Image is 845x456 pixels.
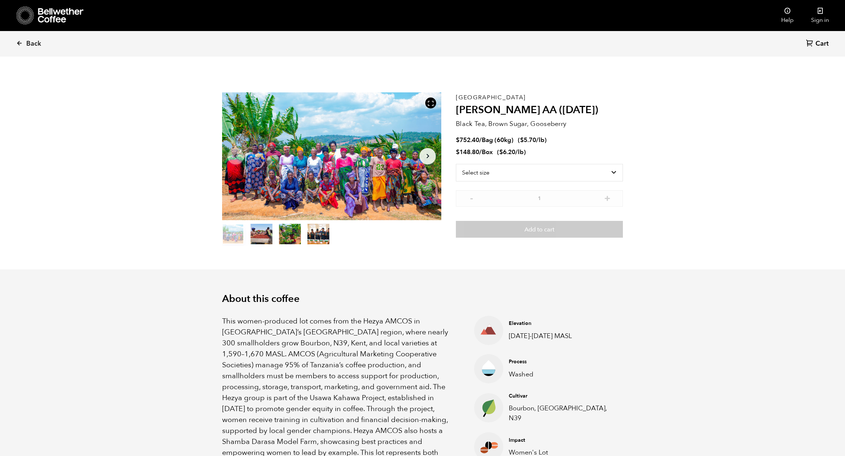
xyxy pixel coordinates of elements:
[509,320,612,327] h4: Elevation
[806,39,830,49] a: Cart
[603,194,612,201] button: +
[482,148,493,156] span: Box
[456,119,623,129] p: Black Tea, Brown Sugar, Gooseberry
[456,148,460,156] span: $
[467,194,476,201] button: -
[509,392,612,400] h4: Cultivar
[509,369,612,379] p: Washed
[509,403,612,423] p: Bourbon, [GEOGRAPHIC_DATA], N39
[497,148,526,156] span: ( )
[479,136,482,144] span: /
[26,39,41,48] span: Back
[482,136,513,144] span: Bag (60kg)
[515,148,524,156] span: /lb
[509,437,612,444] h4: Impact
[520,136,524,144] span: $
[222,293,623,305] h2: About this coffee
[536,136,544,144] span: /lb
[518,136,547,144] span: ( )
[815,39,829,48] span: Cart
[499,148,503,156] span: $
[520,136,536,144] bdi: 5.70
[456,136,460,144] span: $
[456,148,479,156] bdi: 148.80
[456,221,623,238] button: Add to cart
[509,331,612,341] p: [DATE]-[DATE] MASL
[509,358,612,365] h4: Process
[456,136,479,144] bdi: 752.40
[479,148,482,156] span: /
[456,104,623,116] h2: [PERSON_NAME] AA ([DATE])
[499,148,515,156] bdi: 6.20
